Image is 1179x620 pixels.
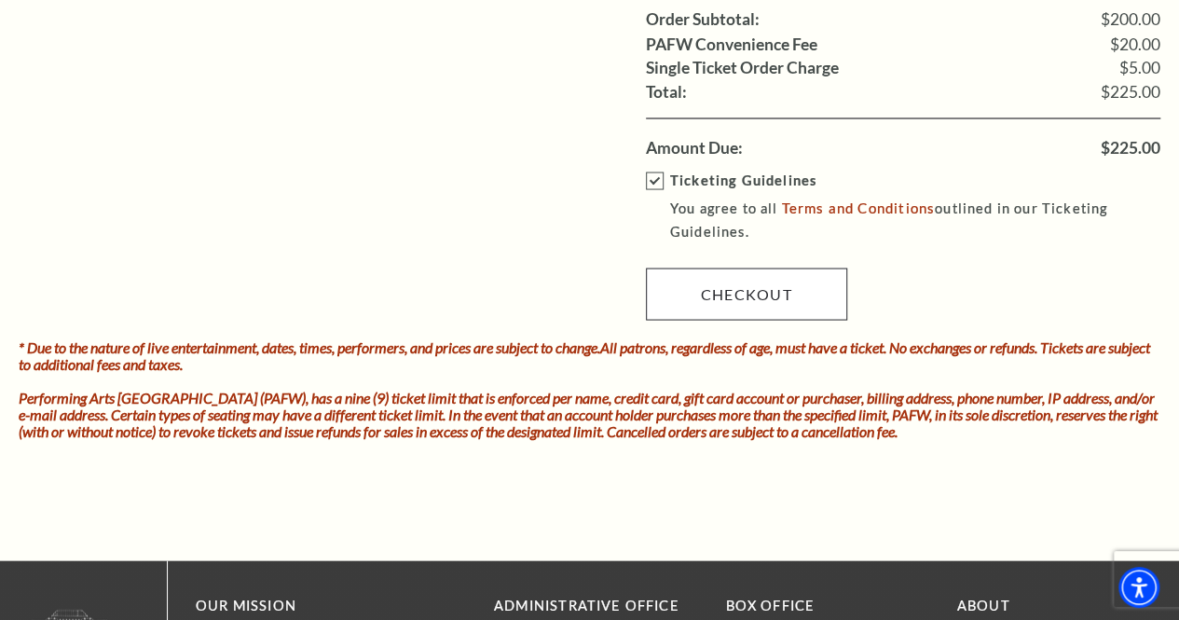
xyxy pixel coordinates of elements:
[1118,567,1159,608] div: Accessibility Menu
[670,172,816,187] strong: Ticketing Guidelines
[494,594,697,617] p: Administrative Office
[646,11,760,28] label: Order Subtotal:
[600,338,884,355] strong: All patrons, regardless of age, must have a ticket
[19,388,1158,439] i: Performing Arts [GEOGRAPHIC_DATA] (PAFW), has a nine (9) ticket limit that is enforced per name, ...
[725,594,928,617] p: BOX OFFICE
[1101,139,1160,156] span: $225.00
[957,597,1010,613] a: About
[196,594,429,617] p: OUR MISSION
[1101,11,1160,28] span: $200.00
[782,199,935,215] a: Terms and Conditions
[646,35,817,52] label: PAFW Convenience Fee
[646,59,839,76] label: Single Ticket Order Charge
[1119,59,1160,76] span: $5.00
[646,83,687,100] label: Total:
[1101,83,1160,100] span: $225.00
[646,268,847,320] a: Checkout
[19,338,1150,372] i: * Due to the nature of live entertainment, dates, times, performers, and prices are subject to ch...
[646,139,743,156] label: Amount Due:
[1110,35,1160,52] span: $20.00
